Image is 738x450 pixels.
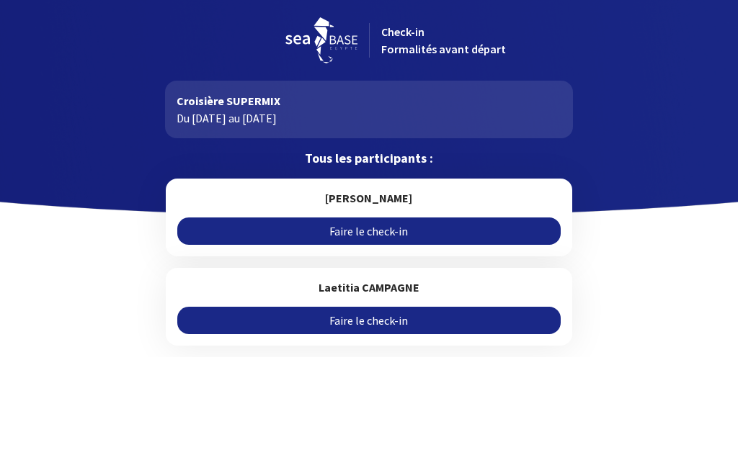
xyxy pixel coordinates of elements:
p: Tous les participants : [165,150,572,167]
span: Check-in Formalités avant départ [381,24,506,56]
h5: Laetitia CAMPAGNE [177,279,560,295]
a: Faire le check-in [177,307,560,334]
a: Faire le check-in [177,217,560,245]
h5: [PERSON_NAME] [177,190,560,206]
p: Croisière SUPERMIX [177,92,561,109]
img: logo_seabase.svg [285,17,357,63]
p: Du [DATE] au [DATE] [177,109,561,127]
